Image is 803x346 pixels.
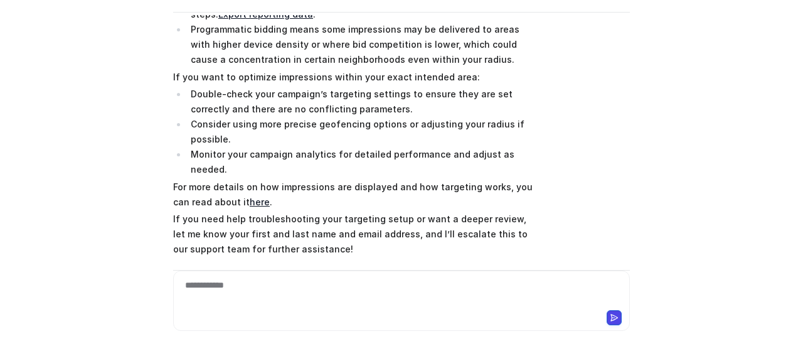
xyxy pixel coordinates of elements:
[187,87,540,117] li: Double-check your campaign’s targeting settings to ensure they are set correctly and there are no...
[187,22,540,67] li: Programmatic bidding means some impressions may be delivered to areas with higher device density ...
[173,70,540,85] p: If you want to optimize impressions within your exact intended area:
[173,180,540,210] p: For more details on how impressions are displayed and how targeting works, you can read about it .
[173,212,540,257] p: If you need help troubleshooting your targeting setup or want a deeper review, let me know your f...
[187,147,540,177] li: Monitor your campaign analytics for detailed performance and adjust as needed.
[250,197,270,207] a: here
[187,117,540,147] li: Consider using more precise geofencing options or adjusting your radius if possible.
